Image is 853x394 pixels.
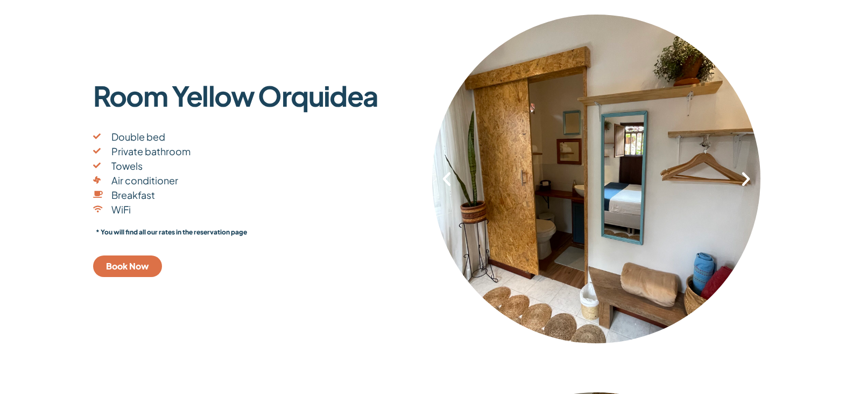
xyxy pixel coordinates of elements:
span: Private bathroom [109,144,191,158]
span: Breakfast [109,188,155,202]
div: Next slide [737,170,755,188]
span: Air conditioner [109,173,178,188]
a: Book Now [93,255,162,277]
span: Towels [109,158,143,173]
div: Previous slide [438,170,456,188]
span: * You will find all our rates in the reservation page [96,228,247,236]
span: Double bed [109,129,165,144]
span: Book Now [106,262,149,271]
span: WiFi [109,202,131,217]
p: Room Yellow Orquidea [93,80,421,110]
div: 3 / 8 [432,14,760,343]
